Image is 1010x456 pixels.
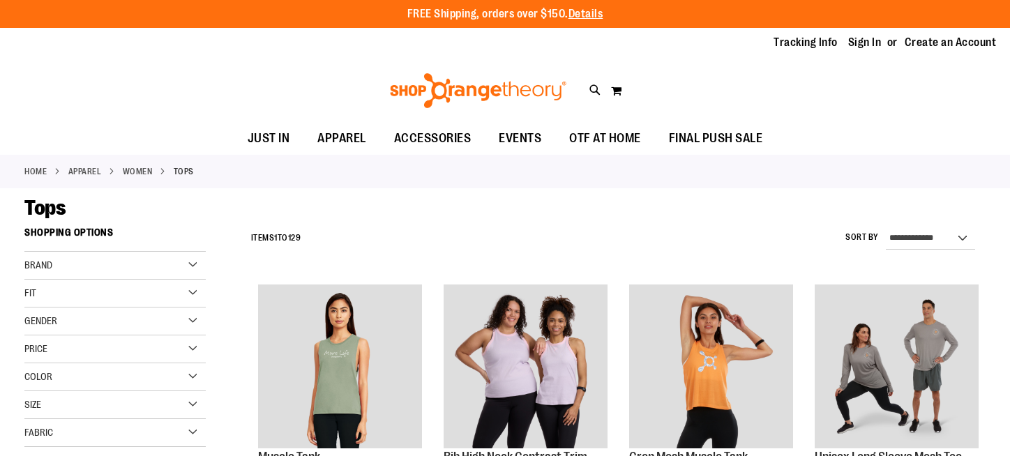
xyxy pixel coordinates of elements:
span: Size [24,399,41,410]
strong: Tops [174,165,194,178]
a: Details [568,8,603,20]
a: JUST IN [234,123,304,155]
span: Tops [24,196,66,220]
span: JUST IN [248,123,290,154]
a: Muscle Tank [258,284,422,450]
span: 129 [288,233,301,243]
a: Home [24,165,47,178]
img: Shop Orangetheory [388,73,568,108]
a: Create an Account [905,35,997,50]
span: ACCESSORIES [394,123,472,154]
a: ACCESSORIES [380,123,485,155]
span: Fabric [24,427,53,438]
img: Unisex Long Sleeve Mesh Tee primary image [815,284,979,448]
a: Sign In [848,35,882,50]
a: APPAREL [303,123,380,154]
a: Rib Tank w/ Contrast Binding primary image [444,284,608,450]
img: Rib Tank w/ Contrast Binding primary image [444,284,608,448]
span: Color [24,371,52,382]
a: Crop Mesh Muscle Tank primary image [629,284,793,450]
img: Muscle Tank [258,284,422,448]
a: OTF AT HOME [555,123,655,155]
a: WOMEN [123,165,153,178]
a: EVENTS [485,123,555,155]
a: FINAL PUSH SALE [655,123,777,155]
a: Unisex Long Sleeve Mesh Tee primary image [815,284,979,450]
span: 1 [274,233,278,243]
span: Gender [24,315,57,326]
span: Brand [24,259,52,271]
h2: Items to [251,227,301,249]
span: Price [24,343,47,354]
img: Crop Mesh Muscle Tank primary image [629,284,793,448]
span: Fit [24,287,36,298]
span: EVENTS [499,123,541,154]
a: APPAREL [68,165,102,178]
p: FREE Shipping, orders over $150. [407,6,603,22]
span: FINAL PUSH SALE [669,123,763,154]
label: Sort By [845,231,879,243]
span: APPAREL [317,123,366,154]
strong: Shopping Options [24,220,206,252]
span: OTF AT HOME [569,123,641,154]
a: Tracking Info [774,35,838,50]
